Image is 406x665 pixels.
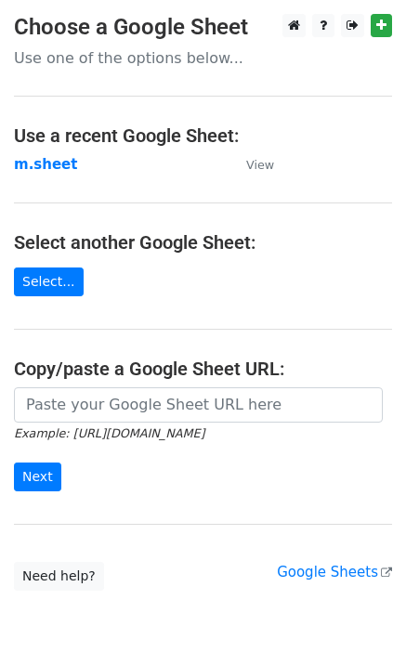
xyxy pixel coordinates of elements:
[14,387,383,423] input: Paste your Google Sheet URL here
[14,231,392,254] h4: Select another Google Sheet:
[14,267,84,296] a: Select...
[14,48,392,68] p: Use one of the options below...
[14,156,77,173] a: m.sheet
[246,158,274,172] small: View
[228,156,274,173] a: View
[277,564,392,580] a: Google Sheets
[14,562,104,591] a: Need help?
[14,463,61,491] input: Next
[14,358,392,380] h4: Copy/paste a Google Sheet URL:
[14,14,392,41] h3: Choose a Google Sheet
[14,124,392,147] h4: Use a recent Google Sheet:
[14,426,204,440] small: Example: [URL][DOMAIN_NAME]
